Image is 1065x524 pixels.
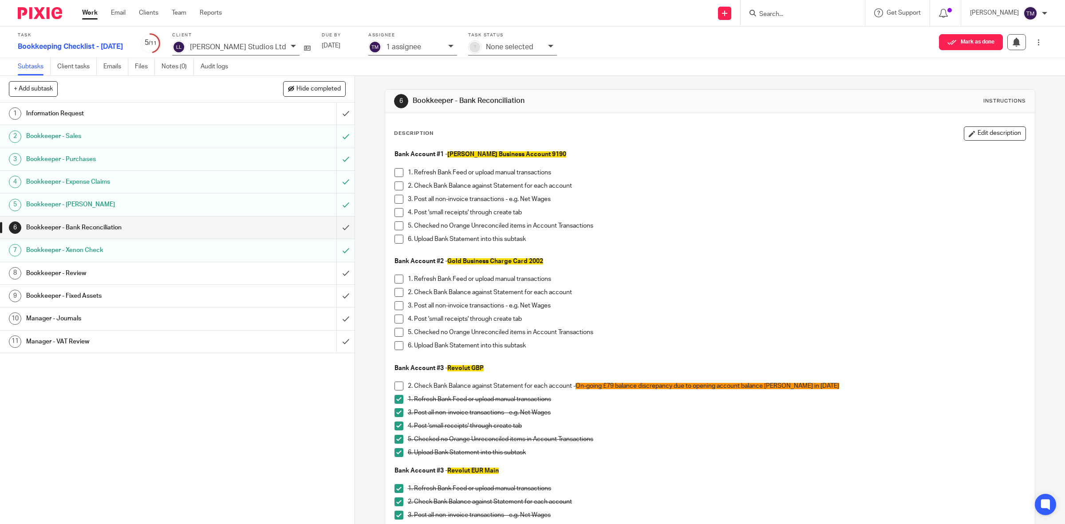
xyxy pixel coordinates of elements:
[283,81,346,96] button: Hide completed
[9,81,58,96] button: + Add subtask
[172,40,185,54] img: svg%3E
[9,130,21,143] div: 2
[201,58,235,75] a: Audit logs
[408,275,1026,284] p: 1. Refresh Bank Feed or upload manual transactions
[140,38,161,48] div: 5
[408,435,1026,444] p: 5. Checked no Orange Unreconciled items in Account Transactions
[82,8,98,17] a: Work
[408,195,1026,204] p: 3. Post all non-invoice transactions - e.g. Net Wages
[394,258,543,264] strong: Bank Account #2 -
[970,8,1019,17] p: [PERSON_NAME]
[9,221,21,234] div: 6
[408,235,1026,244] p: 6. Upload Bank Statement into this subtask
[408,408,1026,417] p: 3. Post all non-invoice transactions - e.g. Net Wages
[408,448,1026,457] p: 6. Upload Bank Statement into this subtask
[111,8,126,17] a: Email
[386,43,421,51] p: 1 assignee
[190,43,286,51] p: [PERSON_NAME] Studios Ltd
[139,8,158,17] a: Clients
[447,258,543,264] span: Gold Business Charge Card 2002
[149,41,157,46] small: /11
[103,58,128,75] a: Emails
[57,58,97,75] a: Client tasks
[408,208,1026,217] p: 4. Post 'small receipts' through create tab
[447,468,499,474] span: Revolut EUR Main
[26,335,227,348] h1: Manager - VAT Review
[408,382,1026,390] p: 2. Check Bank Balance against Statement for each account -
[887,10,921,16] span: Get Support
[26,175,227,189] h1: Bookkeeper - Expense Claims
[26,267,227,280] h1: Bookkeeper - Review
[26,289,227,303] h1: Bookkeeper - Fixed Assets
[408,341,1026,350] p: 6. Upload Bank Statement into this subtask
[18,7,62,19] img: Pixie
[983,98,1026,105] div: Instructions
[939,34,1003,50] button: Mark as done
[408,328,1026,337] p: 5. Checked no Orange Unreconciled items in Account Transactions
[408,168,1026,177] p: 1. Refresh Bank Feed or upload manual transactions
[408,422,1026,430] p: 4. Post 'small receipts' through create tab
[9,199,21,211] div: 5
[368,32,457,38] label: Assignee
[9,244,21,256] div: 7
[9,107,21,120] div: 1
[408,315,1026,323] p: 4. Post 'small receipts' through create tab
[408,395,1026,404] p: 1. Refresh Bank Feed or upload manual transactions
[394,130,434,137] p: Description
[758,11,838,19] input: Search
[26,107,227,120] h1: Information Request
[18,32,129,38] label: Task
[9,312,21,325] div: 10
[26,198,227,211] h1: Bookkeeper - [PERSON_NAME]
[408,497,1026,506] p: 2. Check Bank Balance against Statement for each account
[172,32,311,38] label: Client
[26,244,227,257] h1: Bookkeeper - Xenon Check
[1023,6,1037,20] img: svg%3E
[961,39,994,45] span: Mark as done
[468,32,557,38] label: Task status
[26,153,227,166] h1: Bookkeeper - Purchases
[9,153,21,165] div: 3
[469,42,480,52] div: ?
[576,383,839,389] span: On-going £79 balance discrepancy due to opening account balance [PERSON_NAME] in [DATE]
[447,151,566,158] span: [PERSON_NAME] Business Account 9190
[135,58,155,75] a: Files
[26,221,227,234] h1: Bookkeeper - Bank Reconciliation
[26,312,227,325] h1: Manager - Journals
[368,40,382,54] img: svg%3E
[18,58,51,75] a: Subtasks
[9,267,21,280] div: 8
[394,94,408,108] div: 6
[26,130,227,143] h1: Bookkeeper - Sales
[322,43,340,49] span: [DATE]
[9,335,21,348] div: 11
[408,511,1026,520] p: 3. Post all non-invoice transactions - e.g. Net Wages
[172,8,186,17] a: Team
[162,58,194,75] a: Notes (0)
[394,365,484,371] strong: Bank Account #3 -
[9,290,21,302] div: 9
[394,151,566,158] strong: Bank Account #1 -
[413,96,729,106] h1: Bookkeeper - Bank Reconciliation
[408,221,1026,230] p: 5. Checked no Orange Unreconciled items in Account Transactions
[964,126,1026,141] button: Edit description
[200,8,222,17] a: Reports
[322,32,357,38] label: Due by
[394,468,499,474] strong: Bank Account #3 -
[447,365,484,371] span: Revolut GBP
[9,176,21,188] div: 4
[408,288,1026,297] p: 2. Check Bank Balance against Statement for each account
[408,484,1026,493] p: 1. Refresh Bank Feed or upload manual transactions
[486,43,533,51] p: None selected
[408,301,1026,310] p: 3. Post all non-invoice transactions - e.g. Net Wages
[408,181,1026,190] p: 2. Check Bank Balance against Statement for each account
[296,86,341,93] span: Hide completed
